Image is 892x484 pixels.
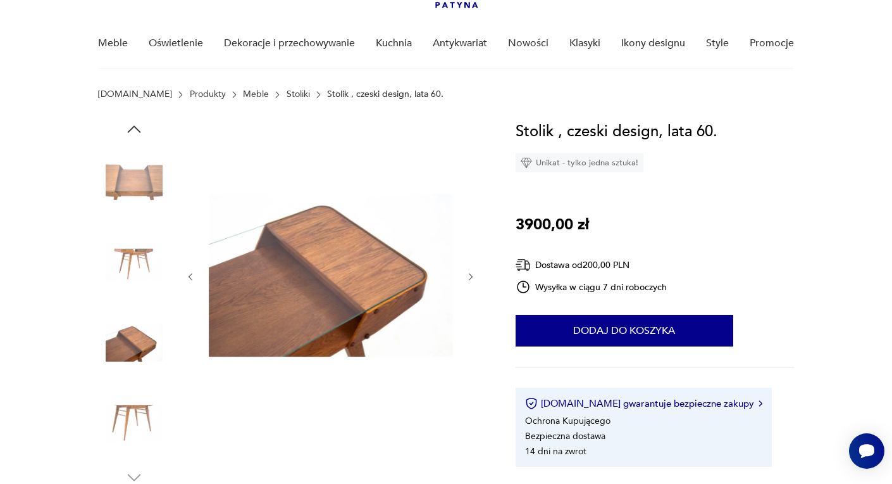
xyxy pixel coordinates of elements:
[190,89,226,99] a: Produkty
[209,120,453,431] img: Zdjęcie produktu Stolik , czeski design, lata 60.
[849,433,884,469] iframe: Smartsupp widget button
[516,257,531,273] img: Ikona dostawy
[98,145,170,217] img: Zdjęcie produktu Stolik , czeski design, lata 60.
[525,397,538,410] img: Ikona certyfikatu
[525,445,586,457] li: 14 dni na zwrot
[516,279,667,295] div: Wysyłka w ciągu 7 dni roboczych
[569,19,600,68] a: Klasyki
[750,19,794,68] a: Promocje
[376,19,412,68] a: Kuchnia
[759,400,762,407] img: Ikona strzałki w prawo
[243,89,269,99] a: Meble
[98,89,172,99] a: [DOMAIN_NAME]
[516,213,589,237] p: 3900,00 zł
[98,226,170,298] img: Zdjęcie produktu Stolik , czeski design, lata 60.
[508,19,548,68] a: Nowości
[98,388,170,460] img: Zdjęcie produktu Stolik , czeski design, lata 60.
[287,89,310,99] a: Stoliki
[516,153,643,172] div: Unikat - tylko jedna sztuka!
[521,157,532,169] img: Ikona diamentu
[525,430,605,442] li: Bezpieczna dostawa
[516,257,667,273] div: Dostawa od 200,00 PLN
[327,89,443,99] p: Stolik , czeski design, lata 60.
[516,120,717,144] h1: Stolik , czeski design, lata 60.
[516,315,733,347] button: Dodaj do koszyka
[98,19,128,68] a: Meble
[149,19,203,68] a: Oświetlenie
[525,415,610,427] li: Ochrona Kupującego
[525,397,762,410] button: [DOMAIN_NAME] gwarantuje bezpieczne zakupy
[706,19,729,68] a: Style
[621,19,685,68] a: Ikony designu
[433,19,487,68] a: Antykwariat
[224,19,355,68] a: Dekoracje i przechowywanie
[98,307,170,379] img: Zdjęcie produktu Stolik , czeski design, lata 60.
